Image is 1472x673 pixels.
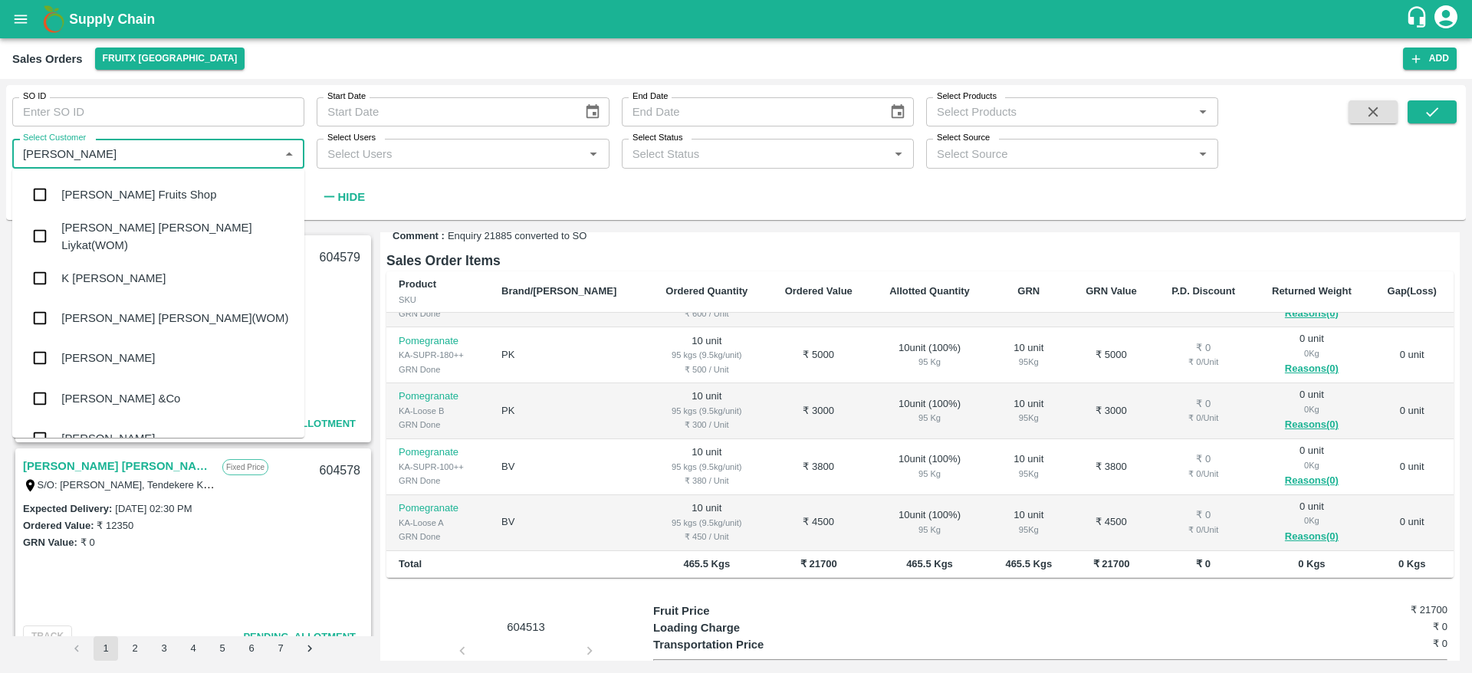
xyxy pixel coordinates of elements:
div: KA-SUPR-180++ [399,348,477,362]
label: [DATE] 02:30 PM [115,503,192,514]
td: 10 unit [646,383,767,439]
td: BV [489,495,646,551]
div: 95 Kg [1001,411,1056,425]
button: Go to page 2 [123,636,147,661]
b: P.D. Discount [1171,285,1235,297]
div: SKU [399,293,477,307]
b: GRN Value [1086,285,1136,297]
b: ₹ 0 [1196,558,1211,570]
b: 0 Kgs [1298,558,1325,570]
label: Select Source [937,132,990,144]
img: logo [38,4,69,34]
p: Fruit Price [653,602,852,619]
div: 10 unit ( 100 %) [882,341,976,369]
td: ₹ 5000 [767,327,870,383]
b: Gap(Loss) [1388,285,1437,297]
td: ₹ 3800 [767,439,870,495]
button: Reasons(0) [1265,360,1358,378]
div: ₹ 450 / Unit [659,530,754,543]
label: Select Users [327,132,376,144]
b: ₹ 21700 [800,558,837,570]
p: Pomegranate [399,445,477,460]
div: 10 unit [1001,508,1056,537]
b: 465.5 Kgs [1005,558,1052,570]
div: 0 unit [1265,388,1358,434]
b: Allotted Quantity [889,285,970,297]
p: 604513 [468,619,583,635]
button: Open [583,144,603,164]
div: 95 Kg [1001,523,1056,537]
b: Supply Chain [69,11,155,27]
button: Hide [317,184,369,210]
div: 0 unit [1265,332,1358,378]
div: 95 Kg [1001,467,1056,481]
div: 95 kgs (9.5kg/unit) [659,404,754,418]
p: Transportation Price [653,636,852,653]
td: ₹ 3000 [767,383,870,439]
label: Select Products [937,90,997,103]
td: ₹ 3800 [1069,439,1154,495]
button: page 1 [94,636,118,661]
div: ₹ 0 / Unit [1166,411,1240,425]
b: GRN [1017,285,1040,297]
span: Enquiry 21885 converted to SO [448,229,586,244]
button: Add [1403,48,1457,70]
button: Choose date [883,97,912,126]
a: [PERSON_NAME] [PERSON_NAME] [23,456,215,476]
div: 95 Kg [882,467,976,481]
div: 604578 [310,453,370,489]
div: 95 Kg [1001,355,1056,369]
div: GRN Done [399,363,477,376]
button: Go to page 3 [152,636,176,661]
td: 0 unit [1370,383,1454,439]
h6: Sales Order Items [386,250,1454,271]
button: Go to page 4 [181,636,205,661]
input: End Date [622,97,877,126]
td: 0 unit [1370,327,1454,383]
input: Start Date [317,97,572,126]
button: Close [279,144,299,164]
div: 10 unit [1001,397,1056,425]
div: account of current user [1432,3,1460,35]
td: ₹ 4500 [1069,495,1154,551]
b: 465.5 Kgs [906,558,953,570]
b: Ordered Value [785,285,853,297]
b: Brand/[PERSON_NAME] [501,285,616,297]
div: ₹ 0 / Unit [1166,355,1240,369]
button: Reasons(0) [1265,528,1358,546]
strong: Hide [338,191,365,203]
div: 0 Kg [1265,514,1358,527]
div: [PERSON_NAME] [61,350,155,366]
b: Total [399,558,422,570]
div: ₹ 300 / Unit [659,418,754,432]
div: K [PERSON_NAME] [61,270,166,287]
div: ₹ 0 [1166,341,1240,356]
div: 95 kgs (9.5kg/unit) [659,516,754,530]
div: KA-Loose B [399,404,477,418]
p: Pomegranate [399,501,477,516]
h6: ₹ 21700 [1315,602,1447,618]
b: 465.5 Kgs [683,558,730,570]
td: ₹ 3000 [1069,383,1154,439]
b: ₹ 21700 [1093,558,1130,570]
a: Supply Chain [69,8,1405,30]
div: [PERSON_NAME] [PERSON_NAME](WOM) [61,310,288,327]
div: 95 kgs (9.5kg/unit) [659,348,754,362]
button: Reasons(0) [1265,416,1358,434]
label: SO ID [23,90,46,103]
div: 95 Kg [882,355,976,369]
label: Expected Delivery : [23,503,112,514]
div: customer-support [1405,5,1432,33]
input: Select Customer [17,143,274,163]
p: Fixed Price [222,459,268,475]
p: Loading Charge [653,619,852,636]
td: 10 unit [646,439,767,495]
div: 0 unit [1265,500,1358,546]
div: 95 Kg [882,523,976,537]
div: GRN Done [399,307,477,320]
td: PK [489,383,646,439]
div: GRN Done [399,530,477,543]
div: ₹ 0 [1166,508,1240,523]
div: [PERSON_NAME] [PERSON_NAME] Liykat(WOM) [61,219,292,254]
button: Reasons(0) [1265,472,1358,490]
